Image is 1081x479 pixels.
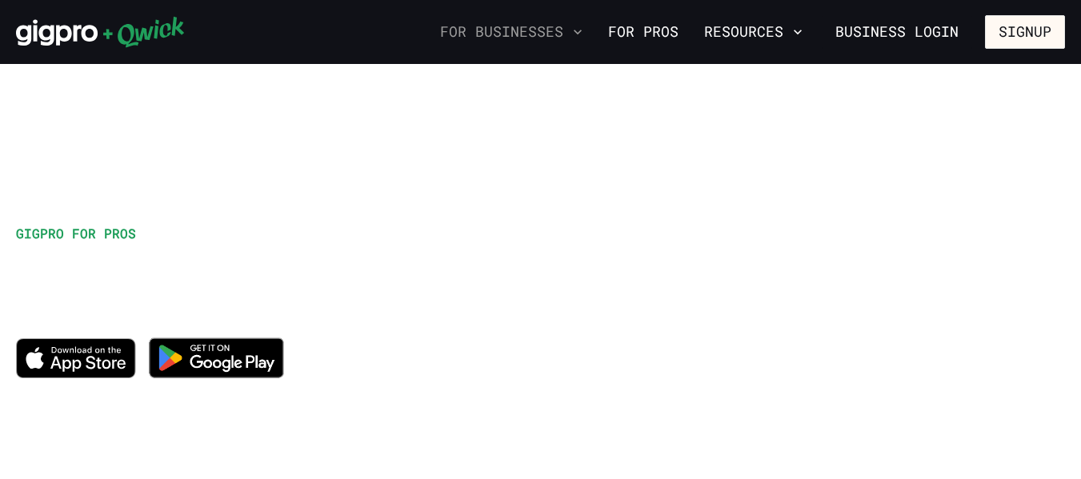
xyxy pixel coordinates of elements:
a: Business Login [822,15,972,49]
h1: Work when you want, explore new opportunities, and get paid for it! [16,249,646,321]
a: For Pros [602,18,685,46]
button: For Businesses [434,18,589,46]
button: Signup [985,15,1065,49]
button: Resources [698,18,809,46]
img: Get it on Google Play [139,328,294,388]
a: Download on the App Store [16,365,136,381]
span: GIGPRO FOR PROS [16,225,136,241]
